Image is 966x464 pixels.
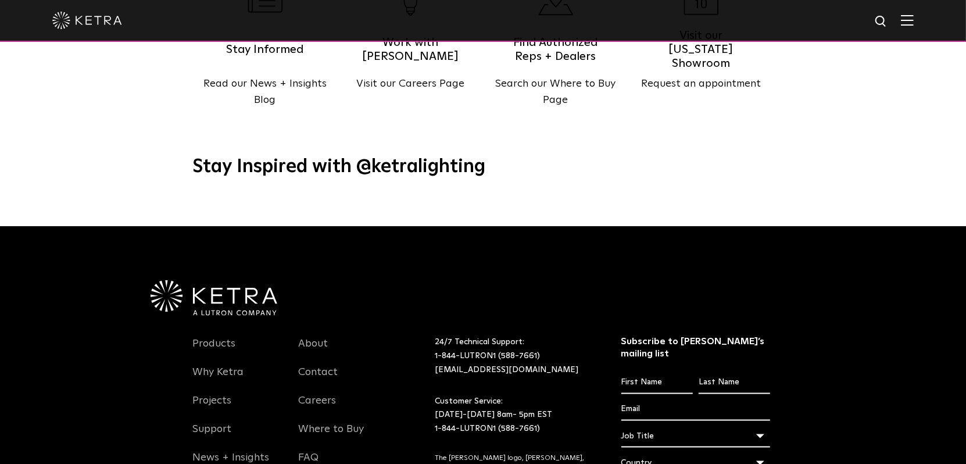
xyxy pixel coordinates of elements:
[338,76,483,92] p: Visit our Careers Page
[874,15,889,29] img: search icon
[192,155,774,180] h3: Stay Inspired with @ketralighting
[192,338,235,365] a: Products
[151,280,277,316] img: Ketra-aLutronCo_White_RGB
[361,35,460,64] h5: Work with [PERSON_NAME]
[435,336,592,377] p: 24/7 Technical Support:
[621,399,771,421] input: Email
[192,76,338,109] p: Read our News + Insights Blog
[435,366,578,374] a: [EMAIL_ADDRESS][DOMAIN_NAME]
[192,366,244,393] a: Why Ketra
[298,423,364,450] a: Where to Buy
[506,35,605,64] h5: Find Authorized Reps + Dealers
[435,425,540,433] a: 1-844-LUTRON1 (588-7661)
[621,336,771,361] h3: Subscribe to [PERSON_NAME]’s mailing list
[435,352,540,361] a: 1-844-LUTRON1 (588-7661)
[628,76,774,92] p: Request an appointment
[435,395,592,437] p: Customer Service: [DATE]-[DATE] 8am- 5pm EST
[621,426,771,448] div: Job Title
[298,338,328,365] a: About
[652,35,750,64] h5: Visit our [US_STATE] Showroom
[483,76,628,109] p: Search our Where to Buy Page
[901,15,914,26] img: Hamburger%20Nav.svg
[192,423,231,450] a: Support
[192,395,231,422] a: Projects
[52,12,122,29] img: ketra-logo-2019-white
[298,395,336,422] a: Careers
[298,366,338,393] a: Contact
[699,372,770,394] input: Last Name
[216,35,314,64] h5: Stay Informed
[621,372,693,394] input: First Name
